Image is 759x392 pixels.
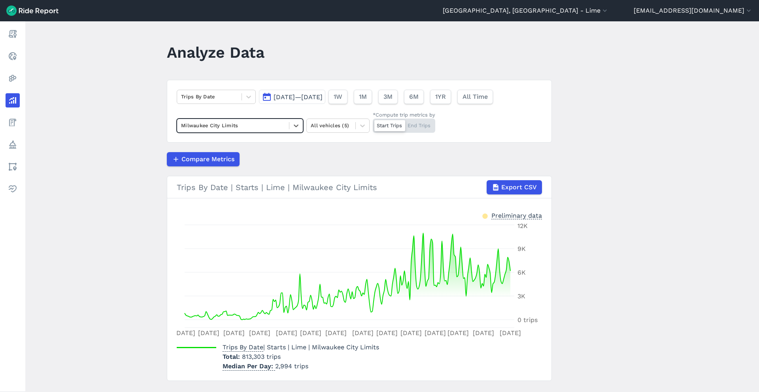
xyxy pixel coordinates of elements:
[223,343,379,351] span: | Starts | Lime | Milwaukee City Limits
[404,90,424,104] button: 6M
[517,222,528,230] tspan: 12K
[276,329,297,337] tspan: [DATE]
[425,329,446,337] tspan: [DATE]
[177,180,542,194] div: Trips By Date | Starts | Lime | Milwaukee City Limits
[463,92,488,102] span: All Time
[198,329,219,337] tspan: [DATE]
[6,182,20,196] a: Health
[517,245,526,253] tspan: 9K
[435,92,446,102] span: 1YR
[6,49,20,63] a: Realtime
[6,93,20,107] a: Analyze
[376,329,398,337] tspan: [DATE]
[6,27,20,41] a: Report
[501,183,537,192] span: Export CSV
[500,329,521,337] tspan: [DATE]
[6,71,20,85] a: Heatmaps
[223,362,379,371] p: 2,994 trips
[167,152,240,166] button: Compare Metrics
[359,92,367,102] span: 1M
[6,138,20,152] a: Policy
[400,329,422,337] tspan: [DATE]
[443,6,609,15] button: [GEOGRAPHIC_DATA], [GEOGRAPHIC_DATA] - Lime
[242,353,281,360] span: 813,303 trips
[334,92,342,102] span: 1W
[354,90,372,104] button: 1M
[517,316,538,324] tspan: 0 trips
[430,90,451,104] button: 1YR
[167,41,264,63] h1: Analyze Data
[473,329,494,337] tspan: [DATE]
[249,329,270,337] tspan: [DATE]
[491,211,542,219] div: Preliminary data
[373,111,435,119] div: *Compute trip metrics by
[223,360,275,371] span: Median Per Day
[174,329,195,337] tspan: [DATE]
[6,115,20,130] a: Fees
[181,155,234,164] span: Compare Metrics
[223,353,242,360] span: Total
[325,329,347,337] tspan: [DATE]
[6,6,59,16] img: Ride Report
[517,292,525,300] tspan: 3K
[487,180,542,194] button: Export CSV
[378,90,398,104] button: 3M
[223,341,263,352] span: Trips By Date
[634,6,753,15] button: [EMAIL_ADDRESS][DOMAIN_NAME]
[383,92,393,102] span: 3M
[274,93,323,101] span: [DATE]—[DATE]
[447,329,469,337] tspan: [DATE]
[6,160,20,174] a: Areas
[409,92,419,102] span: 6M
[329,90,347,104] button: 1W
[300,329,321,337] tspan: [DATE]
[223,329,245,337] tspan: [DATE]
[517,269,526,276] tspan: 6K
[352,329,374,337] tspan: [DATE]
[259,90,325,104] button: [DATE]—[DATE]
[457,90,493,104] button: All Time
